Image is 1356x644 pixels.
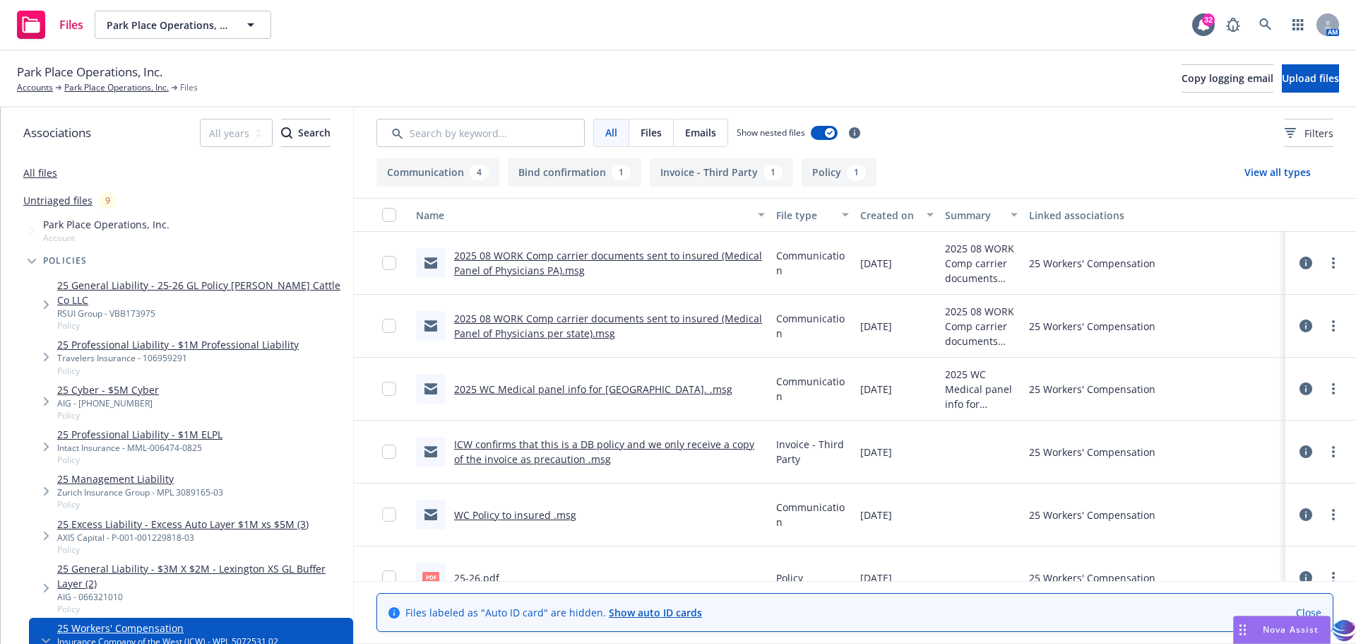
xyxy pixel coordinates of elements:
a: Close [1296,605,1321,620]
a: more [1325,380,1342,397]
div: Search [281,119,331,146]
a: more [1325,254,1342,271]
button: Policy [802,158,876,187]
button: Upload files [1282,64,1339,93]
span: Communication [776,374,850,404]
a: more [1325,506,1342,523]
input: Toggle Row Selected [382,382,396,396]
div: 1 [612,165,631,180]
a: 25 Excess Liability - Excess Auto Layer $1M xs $5M (3) [57,517,309,532]
button: View all types [1222,158,1333,187]
a: All files [23,166,57,180]
a: Show auto ID cards [609,606,702,619]
div: Summary [945,208,1003,223]
span: Policy [57,603,347,615]
div: AXIS Capital - P-001-001229818-03 [57,532,309,544]
div: Drag to move [1234,616,1251,643]
input: Search by keyword... [376,119,585,147]
div: Linked associations [1029,208,1280,223]
span: Copy logging email [1182,71,1273,85]
input: Toggle Row Selected [382,508,396,522]
button: Name [410,198,771,232]
span: Park Place Operations, Inc. [43,217,169,232]
div: Intact Insurance - MML-006474-0825 [57,442,222,454]
a: Accounts [17,81,53,94]
span: Policy [57,498,223,510]
div: 25 Workers' Compensation [1029,508,1155,522]
a: Report a Bug [1219,11,1247,39]
span: Account [43,232,169,244]
input: Toggle Row Selected [382,445,396,459]
span: All [605,125,617,140]
button: Summary [939,198,1024,232]
span: Files [59,19,83,30]
span: Policies [43,257,88,265]
span: Park Place Operations, Inc. [17,63,162,81]
div: 25 Workers' Compensation [1029,570,1155,585]
a: 25 Professional Liability - $1M Professional Liability [57,337,299,352]
span: Associations [23,124,91,142]
div: Travelers Insurance - 106959291 [57,352,299,364]
a: 2025 WC Medical panel info for [GEOGRAPHIC_DATA]. .msg [454,382,732,396]
span: Communication [776,311,850,341]
div: 25 Workers' Compensation [1029,382,1155,397]
a: 25-26.pdf [454,571,499,585]
a: 25 Management Liability [57,472,223,486]
a: 2025 08 WORK Comp carrier documents sent to insured (Medical Panel of Physicians per state).msg [454,312,762,340]
span: Files labeled as "Auto ID card" are hidden. [405,605,702,620]
span: pdf [422,572,439,582]
button: File type [771,198,855,232]
span: Park Place Operations, Inc. [107,18,229,33]
div: 25 Workers' Compensation [1029,319,1155,334]
a: more [1325,443,1342,460]
span: Policy [57,544,309,556]
span: [DATE] [860,256,892,271]
div: Zurich Insurance Group - MPL 3089165-03 [57,486,223,498]
button: Created on [855,198,939,232]
span: 2025 WC Medical panel info for [GEOGRAPHIC_DATA]. [945,367,1018,411]
div: 32 [1202,13,1215,26]
a: more [1325,569,1342,586]
input: Toggle Row Selected [382,256,396,270]
div: 9 [98,192,117,209]
img: svg+xml;base64,PHN2ZyB3aWR0aD0iMzQiIGhlaWdodD0iMzQiIHZpZXdCb3g9IjAgMCAzNCAzNCIgZmlsbD0ibm9uZSIgeG... [1332,618,1356,644]
input: Select all [382,208,396,222]
div: Created on [860,208,918,223]
span: Files [641,125,662,140]
span: Invoice - Third Party [776,437,850,467]
button: Communication [376,158,499,187]
span: Nova Assist [1263,623,1319,636]
span: Filters [1285,126,1333,141]
button: Bind confirmation [508,158,641,187]
a: Untriaged files [23,193,93,208]
a: more [1325,317,1342,334]
span: Filters [1304,126,1333,141]
span: Show nested files [737,127,805,139]
span: Upload files [1282,71,1339,85]
button: SearchSearch [281,119,331,147]
div: AIG - 066321010 [57,591,347,603]
button: Copy logging email [1182,64,1273,93]
span: [DATE] [860,319,892,334]
a: 25 Cyber - $5M Cyber [57,382,159,397]
a: ICW confirms that this is a DB policy and we only receive a copy of the invoice as precaution .msg [454,438,754,466]
span: Policy [57,365,299,377]
span: Policy [776,570,803,585]
a: 2025 08 WORK Comp carrier documents sent to insured (Medical Panel of Physicians PA).msg [454,249,762,277]
a: 25 General Liability - 25-26 GL Policy [PERSON_NAME] Cattle Co LLC [57,278,347,308]
div: File type [776,208,834,223]
span: Files [180,81,198,94]
span: Policy [57,454,222,466]
span: 2025 08 WORK Comp carrier documents sent to insured (Medical Panel of Physicians PA) [945,241,1018,286]
span: Policy [57,409,159,421]
div: 25 Workers' Compensation [1029,445,1155,459]
div: 1 [847,165,866,180]
div: AIG - [PHONE_NUMBER] [57,397,159,409]
div: 4 [470,165,489,180]
a: Park Place Operations, Inc. [64,81,169,94]
button: Filters [1285,119,1333,147]
button: Park Place Operations, Inc. [95,11,271,39]
a: 25 Professional Liability - $1M ELPL [57,427,222,442]
span: Communication [776,500,850,529]
span: Policy [57,320,347,332]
